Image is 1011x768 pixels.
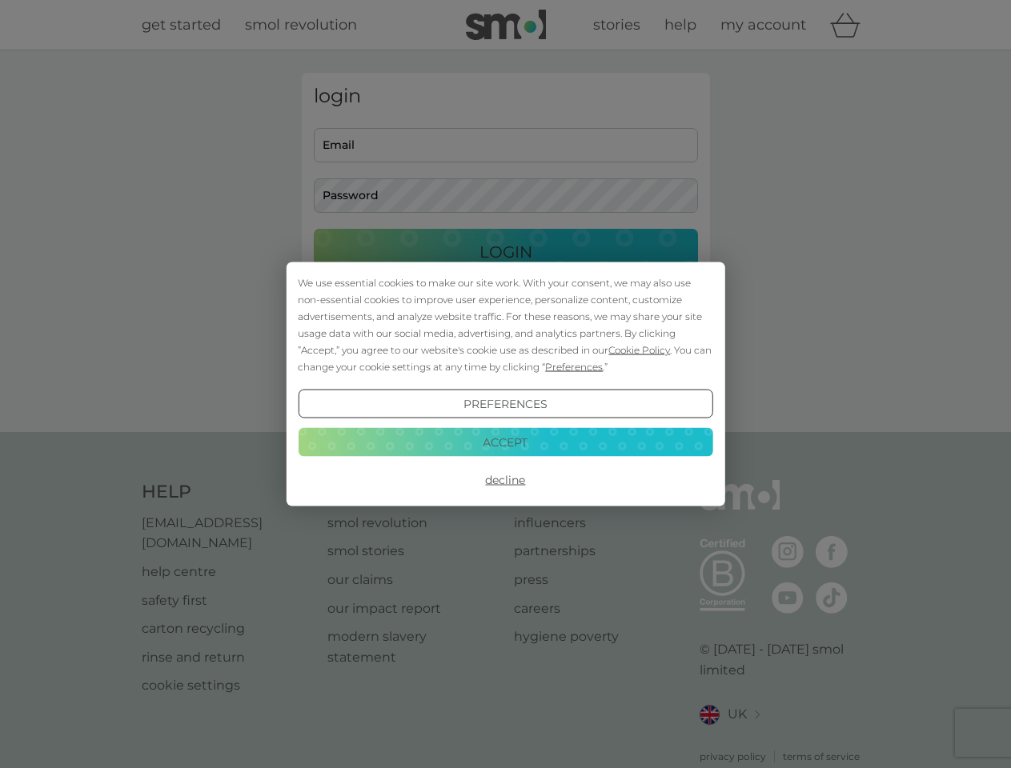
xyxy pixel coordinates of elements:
[298,390,712,418] button: Preferences
[286,262,724,506] div: Cookie Consent Prompt
[608,344,670,356] span: Cookie Policy
[545,361,603,373] span: Preferences
[298,427,712,456] button: Accept
[298,466,712,494] button: Decline
[298,274,712,375] div: We use essential cookies to make our site work. With your consent, we may also use non-essential ...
